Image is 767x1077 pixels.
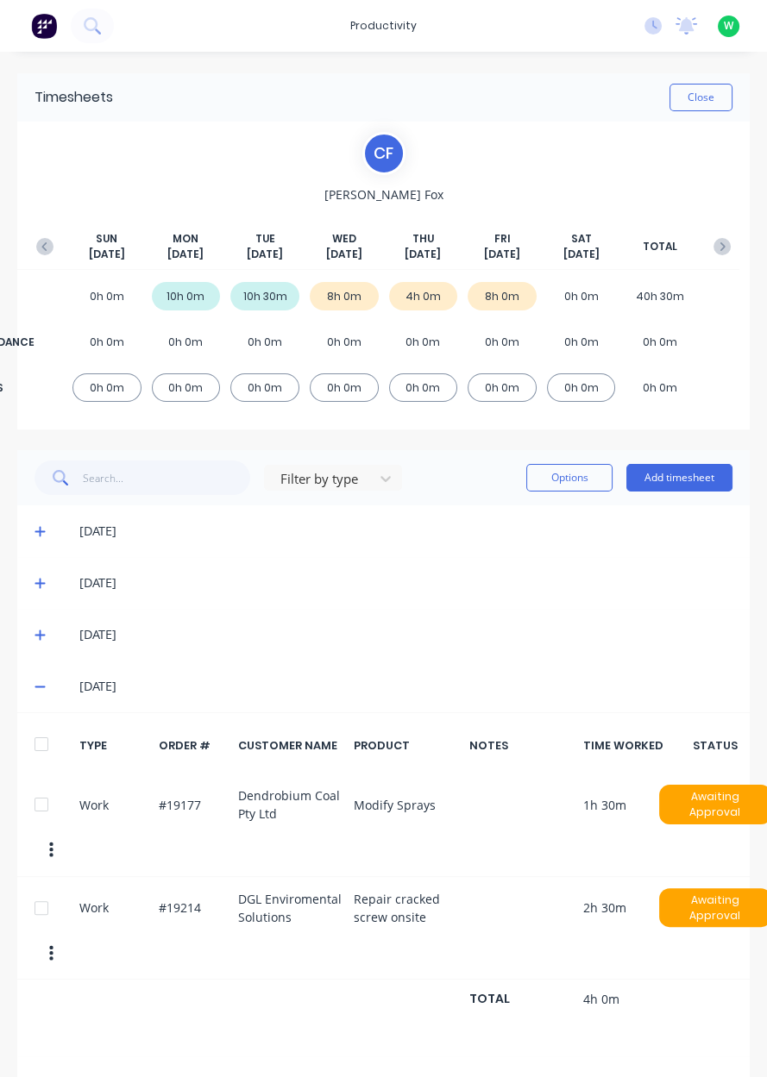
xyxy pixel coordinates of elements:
[79,573,732,592] div: [DATE]
[96,231,117,247] span: SUN
[626,328,695,356] div: 0h 0m
[468,282,537,310] div: 8h 0m
[563,247,600,262] span: [DATE]
[362,132,406,175] div: C F
[547,328,616,356] div: 0h 0m
[310,282,379,310] div: 8h 0m
[626,373,695,402] div: 0h 0m
[230,282,299,310] div: 10h 30m
[83,460,251,495] input: Search...
[72,373,141,402] div: 0h 0m
[342,13,425,39] div: productivity
[247,247,283,262] span: [DATE]
[412,231,434,247] span: THU
[389,328,458,356] div: 0h 0m
[310,328,379,356] div: 0h 0m
[152,373,221,402] div: 0h 0m
[468,328,537,356] div: 0h 0m
[405,247,441,262] span: [DATE]
[389,282,458,310] div: 4h 0m
[332,231,356,247] span: WED
[35,87,113,108] div: Timesheets
[571,231,592,247] span: SAT
[547,282,616,310] div: 0h 0m
[389,373,458,402] div: 0h 0m
[152,282,221,310] div: 10h 0m
[698,737,732,754] div: STATUS
[643,239,677,254] span: TOTAL
[79,522,732,541] div: [DATE]
[626,464,732,492] button: Add timesheet
[468,373,537,402] div: 0h 0m
[354,737,460,754] div: PRODUCT
[72,328,141,356] div: 0h 0m
[326,247,362,262] span: [DATE]
[494,231,510,247] span: FRI
[79,677,732,696] div: [DATE]
[238,737,344,754] div: CUSTOMER NAME
[159,737,229,754] div: ORDER #
[72,282,141,310] div: 0h 0m
[230,328,299,356] div: 0h 0m
[255,231,275,247] span: TUE
[583,737,688,754] div: TIME WORKED
[724,18,733,34] span: W
[670,84,732,111] button: Close
[310,373,379,402] div: 0h 0m
[626,282,695,310] div: 40h 30m
[547,373,616,402] div: 0h 0m
[173,231,198,247] span: MON
[324,185,443,204] span: [PERSON_NAME] Fox
[79,625,732,644] div: [DATE]
[526,464,613,492] button: Options
[167,247,204,262] span: [DATE]
[31,13,57,39] img: Factory
[230,373,299,402] div: 0h 0m
[79,737,149,754] div: TYPE
[484,247,520,262] span: [DATE]
[89,247,125,262] span: [DATE]
[469,737,574,754] div: NOTES
[152,328,221,356] div: 0h 0m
